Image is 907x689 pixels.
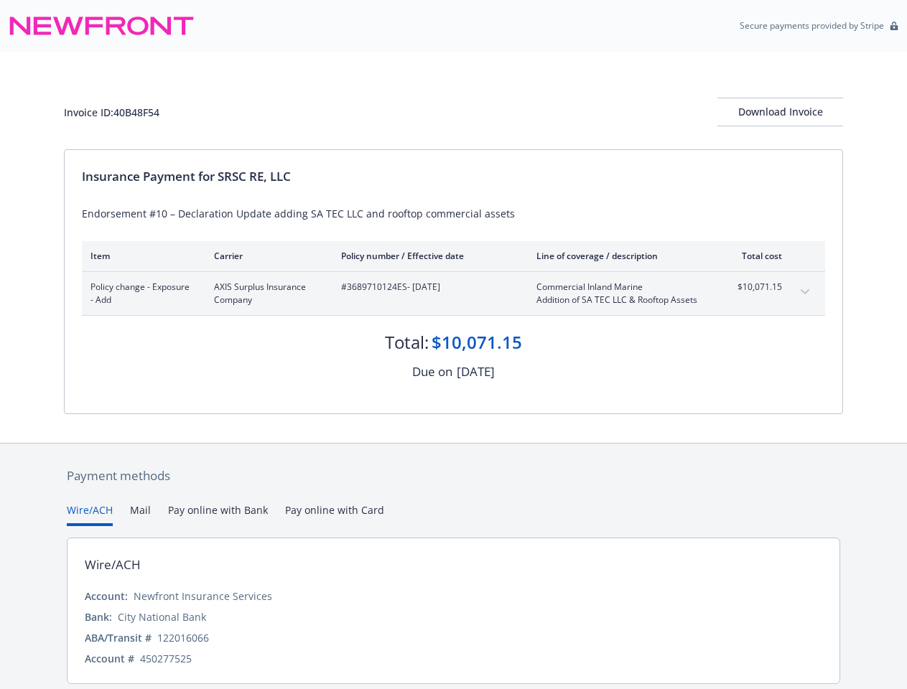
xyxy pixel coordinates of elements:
[90,281,191,306] span: Policy change - Exposure - Add
[214,281,318,306] span: AXIS Surplus Insurance Company
[118,609,206,624] div: City National Bank
[536,281,705,294] span: Commercial Inland Marine
[341,250,513,262] div: Policy number / Effective date
[90,250,191,262] div: Item
[717,98,843,126] button: Download Invoice
[794,281,817,304] button: expand content
[85,630,152,645] div: ABA/Transit #
[536,250,705,262] div: Line of coverage / description
[85,556,141,574] div: Wire/ACH
[85,609,112,624] div: Bank:
[728,250,782,262] div: Total cost
[536,281,705,306] span: Commercial Inland MarineAddition of SA TEC LLC & Rooftop Assets
[130,502,151,526] button: Mail
[385,330,429,355] div: Total:
[85,651,134,666] div: Account #
[432,330,522,355] div: $10,071.15
[157,630,209,645] div: 122016066
[412,362,452,381] div: Due on
[536,294,705,306] span: Addition of SA TEC LLC & Rooftop Assets
[457,362,495,381] div: [DATE]
[67,467,840,485] div: Payment methods
[67,502,113,526] button: Wire/ACH
[140,651,192,666] div: 450277525
[740,19,884,32] p: Secure payments provided by Stripe
[82,272,825,315] div: Policy change - Exposure - AddAXIS Surplus Insurance Company#3689710124ES- [DATE]Commercial Inlan...
[728,281,782,294] span: $10,071.15
[341,281,513,294] span: #3689710124ES - [DATE]
[85,589,128,604] div: Account:
[285,502,384,526] button: Pay online with Card
[168,502,268,526] button: Pay online with Bank
[134,589,272,604] div: Newfront Insurance Services
[82,206,825,221] div: Endorsement #10 – Declaration Update adding SA TEC LLC and rooftop commercial assets
[82,167,825,186] div: Insurance Payment for SRSC RE, LLC
[214,250,318,262] div: Carrier
[64,105,159,120] div: Invoice ID: 40B48F54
